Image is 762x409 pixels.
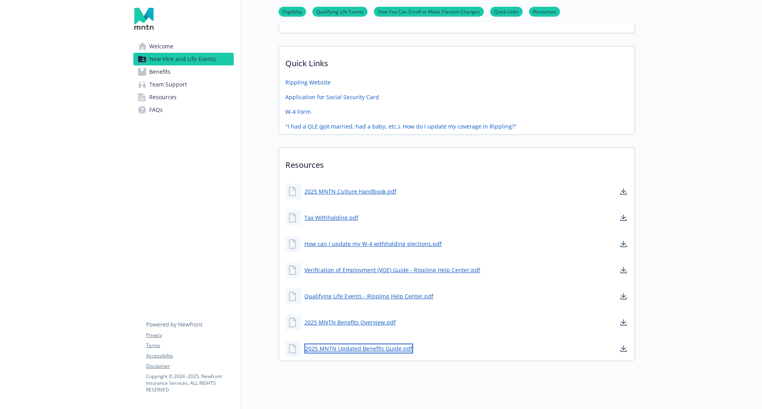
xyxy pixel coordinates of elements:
[304,213,358,222] a: Tax Withholding.pdf
[304,318,396,326] a: 2025 MNTN Benefits Overview.pdf
[285,108,311,116] a: W-4 Form
[146,363,233,370] a: Disclaimer
[490,8,523,15] a: Quick Links
[279,8,306,15] a: Eligibility
[619,265,628,275] a: download document
[146,352,233,359] a: Accessibility
[149,53,216,65] span: New Hire and Life Events
[285,78,331,86] a: Rippling Website
[529,8,560,15] a: Resources
[149,65,171,78] span: Benefits
[619,318,628,327] a: download document
[619,213,628,223] a: download document
[619,187,628,196] a: download document
[146,342,233,349] a: Terms
[149,104,163,116] span: FAQs
[285,122,517,131] a: "I had a QLE (got married, had a baby, etc.). How do I update my coverage in Rippling?"
[133,91,234,104] a: Resources
[374,8,484,15] a: How You Can Enroll or Make Election Changes
[304,266,480,274] a: Verification of Employment (VOE) Guide - Rippling Help Center.pdf
[304,240,442,248] a: How can I update my W-4 withholding elections.pdf
[619,239,628,249] a: download document
[146,373,233,393] p: Copyright © 2024 - 2025 , Newfront Insurance Services, ALL RIGHTS RESERVED
[149,78,187,91] span: Team Support
[146,332,233,339] a: Privacy
[312,8,368,15] a: Qualifying Life Events
[619,344,628,353] a: download document
[133,78,234,91] a: Team Support
[279,46,635,76] p: Quick Links
[133,53,234,65] a: New Hire and Life Events
[133,104,234,116] a: FAQs
[285,93,379,101] a: Application for Social Security Card
[279,148,635,177] p: Resources
[133,40,234,53] a: Welcome
[149,91,177,104] span: Resources
[304,292,433,300] a: Qualifying Life Events - Rippling Help Center.pdf
[619,292,628,301] a: download document
[304,187,396,196] a: 2025 MNTN Culture Handbook.pdf
[304,344,413,353] a: 2025 MNTN Updated Benefits Guide.pdf
[149,40,173,53] span: Welcome
[133,65,234,78] a: Benefits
